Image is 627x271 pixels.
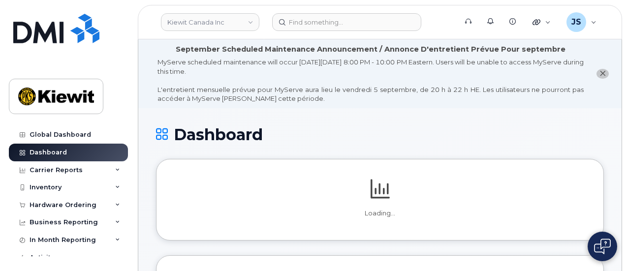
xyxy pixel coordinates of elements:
p: Loading... [174,209,586,218]
img: Open chat [594,239,611,254]
div: September Scheduled Maintenance Announcement / Annonce D'entretient Prévue Pour septembre [176,44,565,55]
button: close notification [596,69,609,79]
h1: Dashboard [156,126,604,143]
div: MyServe scheduled maintenance will occur [DATE][DATE] 8:00 PM - 10:00 PM Eastern. Users will be u... [157,58,584,103]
